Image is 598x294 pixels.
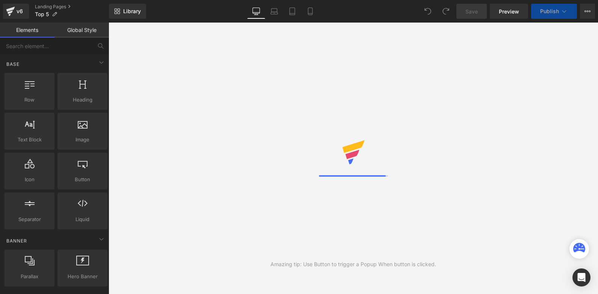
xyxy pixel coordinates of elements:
span: Save [465,8,478,15]
span: Parallax [7,273,52,280]
span: Banner [6,237,28,244]
a: v6 [3,4,29,19]
a: Mobile [301,4,319,19]
button: Undo [420,4,435,19]
div: Amazing tip: Use Button to trigger a Popup When button is clicked. [270,260,436,268]
span: Publish [540,8,559,14]
a: Global Style [54,23,109,38]
button: More [580,4,595,19]
span: Hero Banner [60,273,105,280]
span: Preview [499,8,519,15]
a: Landing Pages [35,4,109,10]
span: Top 5 [35,11,49,17]
a: Tablet [283,4,301,19]
button: Redo [438,4,453,19]
a: Laptop [265,4,283,19]
span: Row [7,96,52,104]
span: Text Block [7,136,52,144]
span: Base [6,61,20,68]
span: Heading [60,96,105,104]
span: Liquid [60,215,105,223]
div: Open Intercom Messenger [572,268,590,286]
span: Icon [7,176,52,183]
span: Separator [7,215,52,223]
span: Button [60,176,105,183]
div: v6 [15,6,24,16]
span: Library [123,8,141,15]
span: Image [60,136,105,144]
button: Publish [531,4,577,19]
a: Preview [490,4,528,19]
a: New Library [109,4,146,19]
a: Desktop [247,4,265,19]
